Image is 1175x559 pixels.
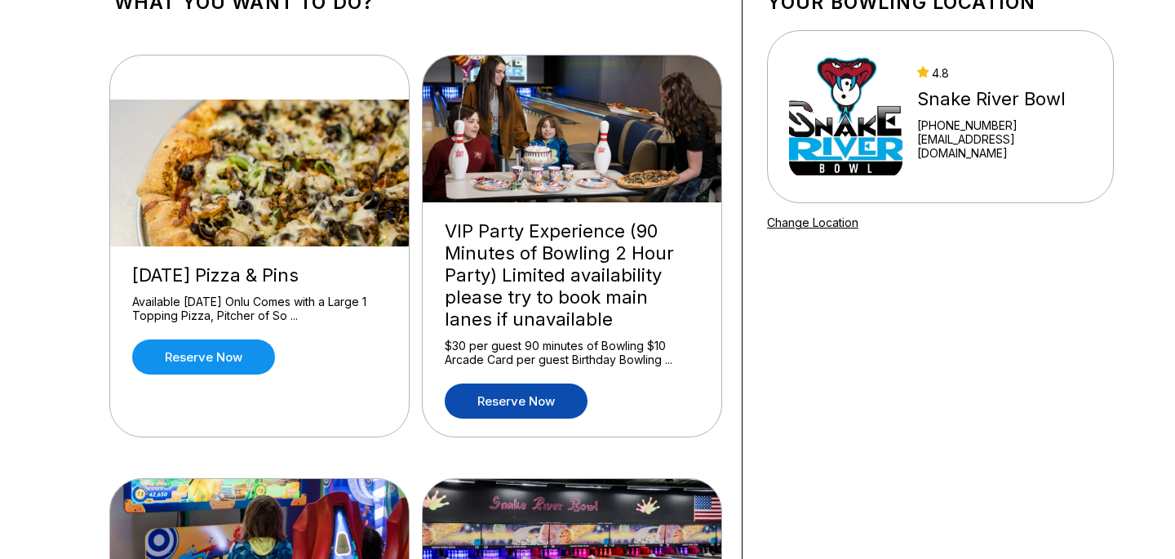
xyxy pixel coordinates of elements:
[132,339,275,375] a: Reserve now
[110,100,410,246] img: Wednesday Pizza & Pins
[423,55,723,202] img: VIP Party Experience (90 Minutes of Bowling 2 Hour Party) Limited availability please try to book...
[917,88,1092,110] div: Snake River Bowl
[767,215,858,229] a: Change Location
[917,132,1092,160] a: [EMAIL_ADDRESS][DOMAIN_NAME]
[789,55,902,178] img: Snake River Bowl
[132,264,387,286] div: [DATE] Pizza & Pins
[917,118,1092,132] div: [PHONE_NUMBER]
[445,339,699,367] div: $30 per guest 90 minutes of Bowling $10 Arcade Card per guest Birthday Bowling ...
[445,384,587,419] a: Reserve now
[445,220,699,331] div: VIP Party Experience (90 Minutes of Bowling 2 Hour Party) Limited availability please try to book...
[132,295,387,323] div: Available [DATE] Onlu Comes with a Large 1 Topping Pizza, Pitcher of So ...
[917,66,1092,80] div: 4.8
